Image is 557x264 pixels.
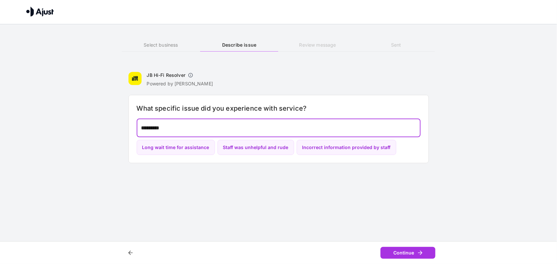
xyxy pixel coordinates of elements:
[147,80,213,87] p: Powered by [PERSON_NAME]
[200,41,278,49] h6: Describe issue
[26,7,54,16] img: Ajust
[122,41,200,49] h6: Select business
[147,72,186,78] h6: JB Hi-Fi Resolver
[137,103,421,114] h6: What specific issue did you experience with service?
[218,140,294,155] button: Staff was unhelpful and rude
[128,72,142,85] img: JB Hi-Fi
[357,41,435,49] h6: Sent
[297,140,396,155] button: Incorrect information provided by staff
[279,41,357,49] h6: Review message
[137,140,215,155] button: Long wait time for assistance
[381,247,435,259] button: Continue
